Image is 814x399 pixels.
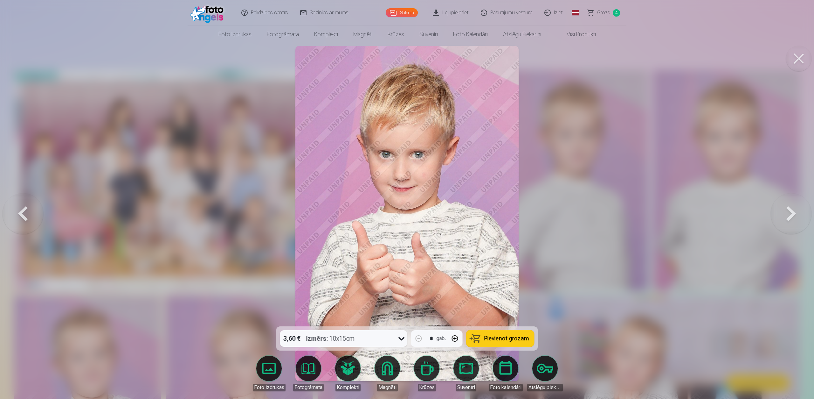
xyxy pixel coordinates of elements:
div: Krūzes [418,384,436,391]
a: Galerija [386,8,418,17]
a: Foto izdrukas [211,25,259,43]
div: gab. [437,335,446,342]
div: Foto kalendāri [489,384,523,391]
span: 4 [613,9,620,17]
a: Foto kalendāri [445,25,495,43]
a: Atslēgu piekariņi [495,25,549,43]
a: Suvenīri [448,356,484,391]
a: Krūzes [380,25,412,43]
div: Magnēti [377,384,398,391]
a: Magnēti [369,356,405,391]
div: Fotogrāmata [293,384,324,391]
a: Krūzes [409,356,445,391]
div: 3,60 € [280,330,304,347]
strong: Izmērs : [306,334,328,343]
div: 10x15cm [306,330,355,347]
div: Suvenīri [456,384,476,391]
a: Atslēgu piekariņi [527,356,563,391]
button: Pievienot grozam [466,330,534,347]
a: Komplekti [307,25,346,43]
img: /fa1 [190,3,227,23]
a: Komplekti [330,356,366,391]
a: Foto izdrukas [251,356,287,391]
div: Komplekti [335,384,361,391]
a: Visi produkti [549,25,604,43]
a: Magnēti [346,25,380,43]
span: Pievienot grozam [484,336,529,341]
a: Foto kalendāri [488,356,523,391]
div: Foto izdrukas [253,384,286,391]
a: Suvenīri [412,25,445,43]
div: Atslēgu piekariņi [527,384,563,391]
a: Fotogrāmata [259,25,307,43]
a: Fotogrāmata [291,356,326,391]
span: Grozs [597,9,610,17]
